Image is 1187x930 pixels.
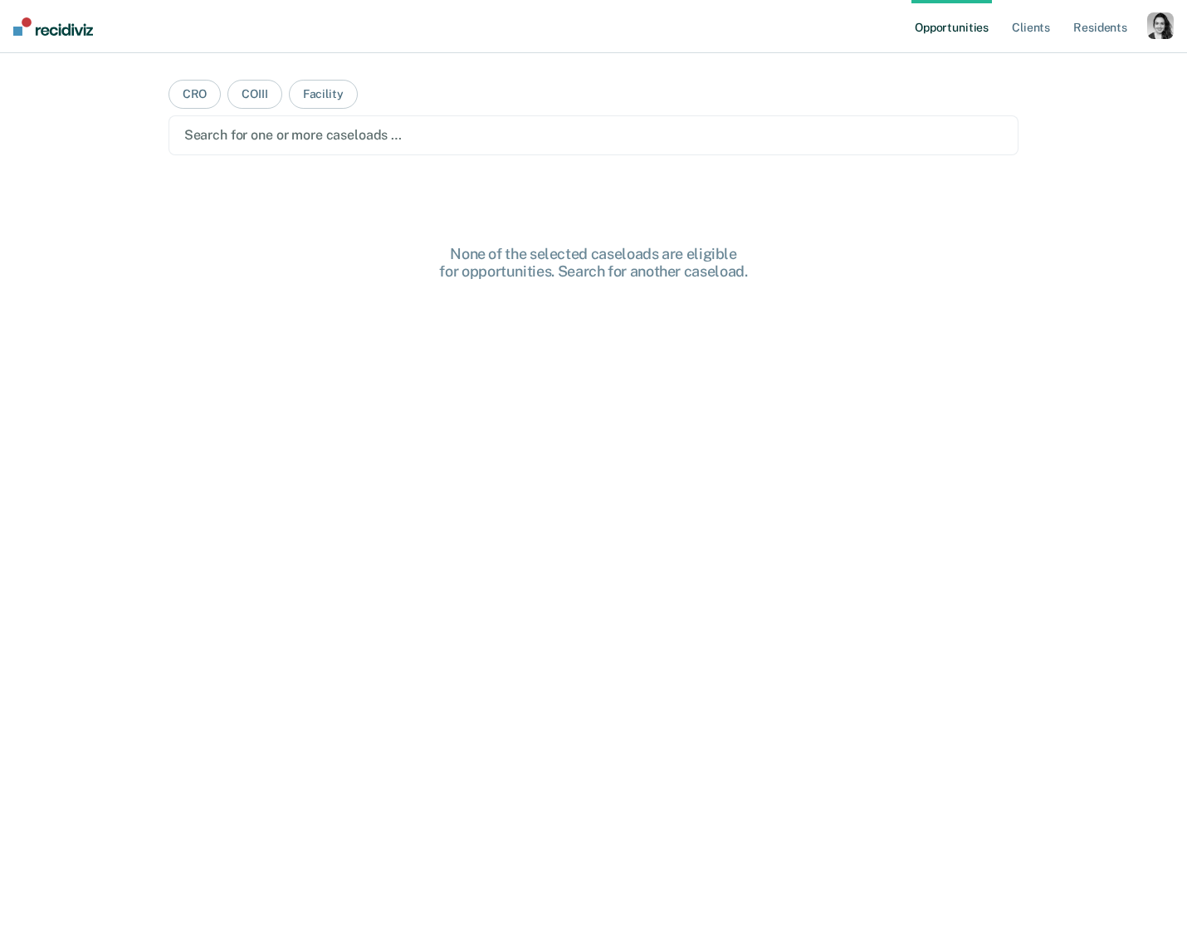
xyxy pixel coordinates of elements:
[328,245,859,281] div: None of the selected caseloads are eligible for opportunities. Search for another caseload.
[169,80,222,109] button: CRO
[227,80,281,109] button: COIII
[1131,874,1170,913] iframe: Intercom live chat
[13,17,93,36] img: Recidiviz
[289,80,358,109] button: Facility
